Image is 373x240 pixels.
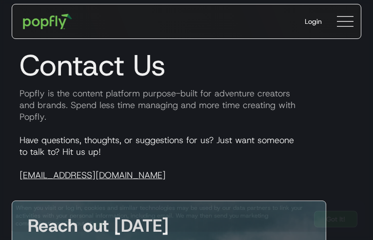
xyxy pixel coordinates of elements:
[297,9,330,34] a: Login
[314,211,357,227] a: Got It!
[16,204,306,227] div: When you visit or log in, cookies and similar technologies may be used by our data partners to li...
[12,48,361,83] h1: Contact Us
[12,134,361,181] p: Have questions, thoughts, or suggestions for us? Just want someone to talk to? Hit us up!
[12,88,361,123] p: Popfly is the content platform purpose-built for adventure creators and brands. Spend less time m...
[16,7,79,36] a: home
[305,17,322,26] div: Login
[92,220,104,227] a: here
[20,169,166,181] a: [EMAIL_ADDRESS][DOMAIN_NAME]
